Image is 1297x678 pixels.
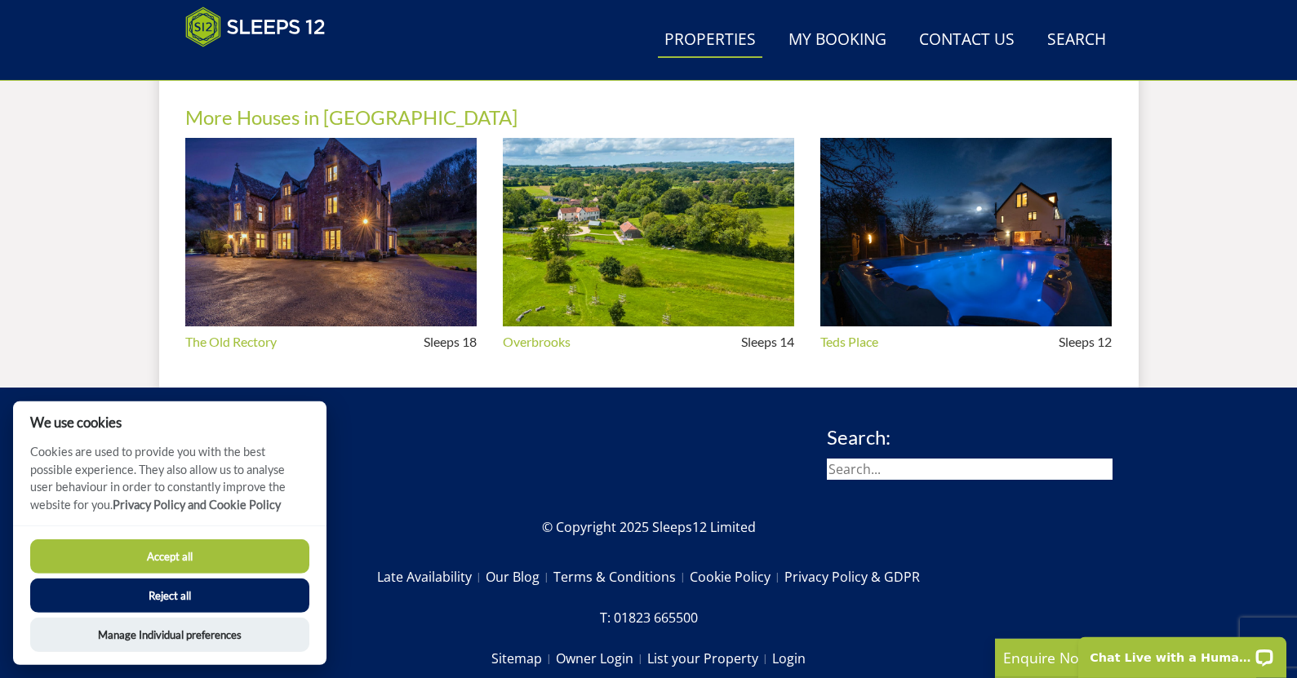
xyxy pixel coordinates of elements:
[30,578,309,613] button: Reject all
[503,138,794,326] img: An image of 'Overbrooks', Somerset
[177,57,349,71] iframe: Customer reviews powered by Trustpilot
[772,645,806,672] a: Login
[424,335,477,349] span: Sleeps 18
[827,459,1113,480] input: Search...
[913,22,1021,59] a: Contact Us
[784,563,920,591] a: Privacy Policy & GDPR
[30,539,309,574] button: Accept all
[185,517,1113,537] p: © Copyright 2025 Sleeps12 Limited
[486,563,553,591] a: Our Blog
[185,138,477,326] img: An image of 'The Old Rectory', Somerset
[185,7,326,47] img: Sleeps 12
[13,443,326,525] p: Cookies are used to provide you with the best possible experience. They also allow us to analyse ...
[820,138,1112,326] img: An image of 'Teds Place', Somerset
[741,335,794,349] span: Sleeps 14
[1041,22,1113,59] a: Search
[377,563,486,591] a: Late Availability
[600,604,698,631] a: T: 01823 665500
[782,22,893,59] a: My Booking
[553,563,690,591] a: Terms & Conditions
[503,335,571,349] a: Overbrooks
[113,498,281,512] a: Privacy Policy and Cookie Policy
[1059,335,1112,349] span: Sleeps 12
[1068,627,1297,678] iframe: LiveChat chat widget
[13,414,326,430] h2: We use cookies
[185,105,517,129] a: More Houses in [GEOGRAPHIC_DATA]
[491,645,556,672] a: Sitemap
[820,335,878,349] a: Teds Place
[827,427,1113,448] h3: Search:
[658,22,762,59] a: Properties
[647,645,772,672] a: List your Property
[556,645,647,672] a: Owner Login
[30,618,309,652] button: Manage Individual preferences
[1003,647,1248,668] p: Enquire Now
[185,335,277,349] a: The Old Rectory
[690,563,784,591] a: Cookie Policy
